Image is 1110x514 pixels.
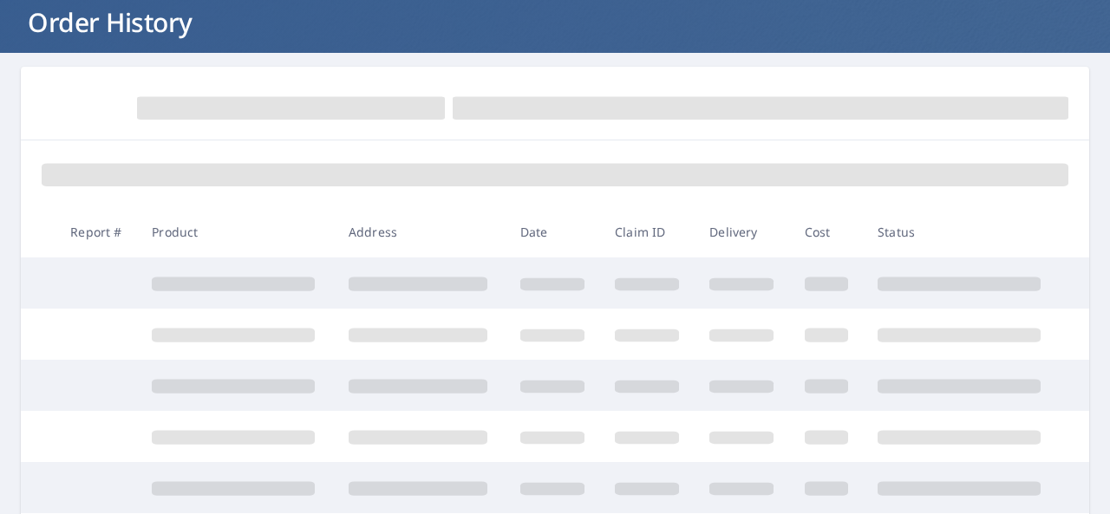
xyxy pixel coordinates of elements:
th: Date [506,206,601,257]
th: Claim ID [601,206,695,257]
th: Address [335,206,506,257]
th: Status [864,206,1061,257]
th: Delivery [695,206,790,257]
th: Report # [56,206,138,257]
th: Product [138,206,335,257]
th: Cost [791,206,865,257]
h1: Order History [21,4,1089,40]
